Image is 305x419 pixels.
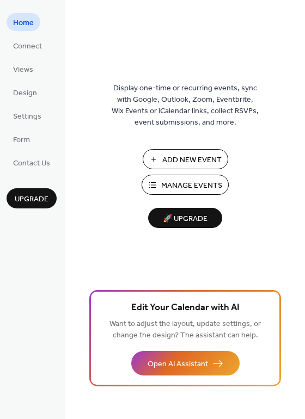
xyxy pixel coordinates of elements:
[162,155,222,166] span: Add New Event
[15,194,48,205] span: Upgrade
[7,130,36,148] a: Form
[7,153,57,171] a: Contact Us
[109,317,261,343] span: Want to adjust the layout, update settings, or change the design? The assistant can help.
[112,83,259,128] span: Display one-time or recurring events, sync with Google, Outlook, Zoom, Eventbrite, Wix Events or ...
[161,180,222,192] span: Manage Events
[7,13,40,31] a: Home
[143,149,228,169] button: Add New Event
[148,208,222,228] button: 🚀 Upgrade
[13,88,37,99] span: Design
[7,188,57,208] button: Upgrade
[13,158,50,169] span: Contact Us
[131,351,240,375] button: Open AI Assistant
[13,111,41,122] span: Settings
[7,107,48,125] a: Settings
[7,36,48,54] a: Connect
[155,212,216,226] span: 🚀 Upgrade
[148,359,208,370] span: Open AI Assistant
[13,17,34,29] span: Home
[13,41,42,52] span: Connect
[13,134,30,146] span: Form
[7,83,44,101] a: Design
[131,300,240,316] span: Edit Your Calendar with AI
[13,64,33,76] span: Views
[142,175,229,195] button: Manage Events
[7,60,40,78] a: Views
